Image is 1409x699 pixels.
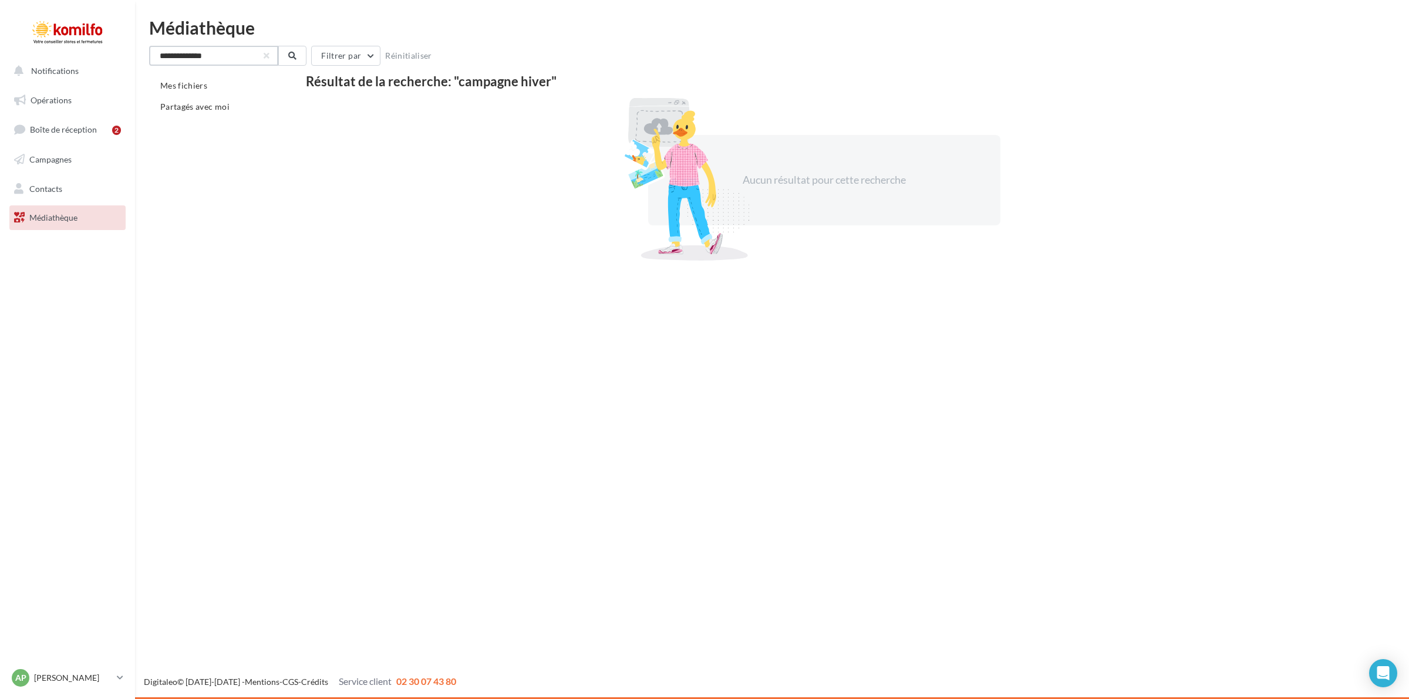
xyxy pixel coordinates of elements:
[29,212,77,222] span: Médiathèque
[301,677,328,687] a: Crédits
[7,147,128,172] a: Campagnes
[34,672,112,684] p: [PERSON_NAME]
[1369,659,1397,687] div: Open Intercom Messenger
[112,126,121,135] div: 2
[144,677,456,687] span: © [DATE]-[DATE] - - -
[282,677,298,687] a: CGS
[7,205,128,230] a: Médiathèque
[396,676,456,687] span: 02 30 07 43 80
[7,88,128,113] a: Opérations
[7,177,128,201] a: Contacts
[380,49,437,63] button: Réinitialiser
[31,66,79,76] span: Notifications
[743,173,906,186] span: Aucun résultat pour cette recherche
[30,124,97,134] span: Boîte de réception
[7,59,123,83] button: Notifications
[29,154,72,164] span: Campagnes
[306,75,1343,88] div: Résultat de la recherche: "campagne hiver"
[9,667,126,689] a: AP [PERSON_NAME]
[160,80,207,90] span: Mes fichiers
[29,183,62,193] span: Contacts
[339,676,392,687] span: Service client
[160,102,230,112] span: Partagés avec moi
[7,117,128,142] a: Boîte de réception2
[245,677,279,687] a: Mentions
[31,95,72,105] span: Opérations
[144,677,177,687] a: Digitaleo
[15,672,26,684] span: AP
[149,19,1395,36] div: Médiathèque
[311,46,380,66] button: Filtrer par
